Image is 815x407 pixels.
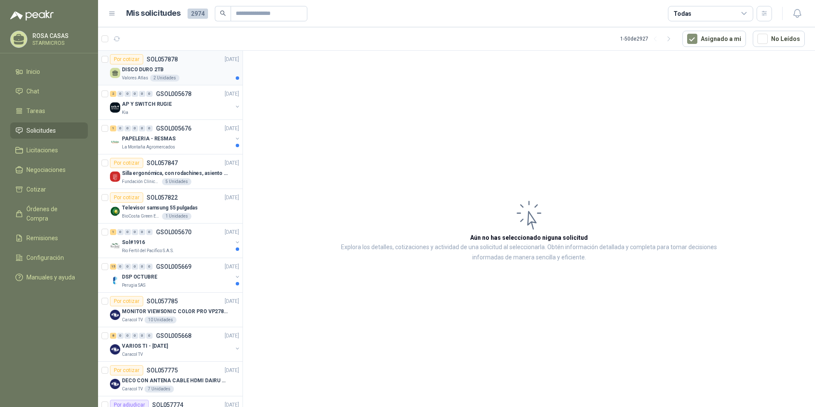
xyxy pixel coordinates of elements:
img: Company Logo [110,379,120,389]
p: BioCosta Green Energy S.A.S [122,213,160,220]
p: SOL057822 [147,195,178,201]
p: Caracol TV [122,317,143,323]
div: 15 [110,264,116,270]
img: Company Logo [110,172,120,182]
div: 10 Unidades [145,317,176,323]
h3: Aún no has seleccionado niguna solicitud [470,233,588,242]
p: GSOL005676 [156,125,191,131]
p: Televisor samsung 55 pulgadas [122,204,198,212]
a: Chat [10,83,88,99]
img: Company Logo [110,102,120,113]
p: [DATE] [225,194,239,202]
p: DSP OCTUBRE [122,273,157,281]
span: Inicio [26,67,40,76]
a: Manuales y ayuda [10,269,88,285]
p: [DATE] [225,125,239,133]
p: [DATE] [225,228,239,236]
div: 0 [139,264,145,270]
div: 1 Unidades [162,213,191,220]
p: [DATE] [225,366,239,375]
p: VARIOS TI - [DATE] [122,342,168,350]
a: Cotizar [10,181,88,198]
a: 1 0 0 0 0 0 GSOL005670[DATE] Company LogoSol#1916Rio Fertil del Pacífico S.A.S. [110,227,241,254]
div: 0 [146,125,153,131]
div: 7 Unidades [145,386,174,392]
div: 0 [124,264,131,270]
p: Silla ergonómica, con rodachines, asiento ajustable en altura, espaldar alto, [122,169,228,177]
div: Por cotizar [110,192,143,203]
p: SOL057878 [147,56,178,62]
a: Por cotizarSOL057822[DATE] Company LogoTelevisor samsung 55 pulgadasBioCosta Green Energy S.A.S1 ... [98,189,243,224]
div: Por cotizar [110,158,143,168]
div: 1 - 50 de 2927 [620,32,676,46]
a: Por cotizarSOL057847[DATE] Company LogoSilla ergonómica, con rodachines, asiento ajustable en alt... [98,154,243,189]
a: Tareas [10,103,88,119]
a: Solicitudes [10,122,88,139]
p: [DATE] [225,332,239,340]
p: GSOL005668 [156,333,191,339]
div: 0 [117,229,124,235]
img: Logo peakr [10,10,54,20]
span: Tareas [26,106,45,116]
p: Fundación Clínica Shaio [122,178,160,185]
p: [DATE] [225,90,239,98]
div: 2 [110,91,116,97]
div: 1 [110,229,116,235]
p: PAPELERIA - RESMAS [122,135,176,143]
h1: Mis solicitudes [126,7,181,20]
a: Negociaciones [10,162,88,178]
a: 2 0 0 0 0 0 GSOL005678[DATE] Company LogoAP Y SWITCH RUGIEKia [110,89,241,116]
div: 0 [132,333,138,339]
div: Por cotizar [110,296,143,306]
div: 0 [146,333,153,339]
div: 0 [139,229,145,235]
span: Órdenes de Compra [26,204,80,223]
div: 0 [124,91,131,97]
p: DECO CON ANTENA CABLE HDMI DAIRU DR90014 [122,377,228,385]
div: 0 [132,91,138,97]
div: 0 [146,264,153,270]
div: 0 [139,333,145,339]
img: Company Logo [110,310,120,320]
p: Valores Atlas [122,75,148,81]
span: Configuración [26,253,64,262]
p: ROSA CASAS [32,33,86,39]
div: 0 [132,229,138,235]
a: Configuración [10,250,88,266]
div: 2 Unidades [150,75,179,81]
span: 2974 [188,9,208,19]
span: Negociaciones [26,165,66,174]
img: Company Logo [110,344,120,355]
p: GSOL005678 [156,91,191,97]
div: 0 [146,229,153,235]
div: 0 [139,91,145,97]
span: Cotizar [26,185,46,194]
span: Licitaciones [26,145,58,155]
a: Licitaciones [10,142,88,158]
div: 8 [110,333,116,339]
p: MONITOR VIEWSONIC COLOR PRO VP2786-4K [122,308,228,316]
p: Caracol TV [122,351,143,358]
a: Órdenes de Compra [10,201,88,227]
div: 0 [124,125,131,131]
div: Por cotizar [110,54,143,64]
p: Perugia SAS [122,282,145,289]
div: 0 [132,125,138,131]
div: 0 [132,264,138,270]
p: GSOL005670 [156,229,191,235]
button: Asignado a mi [682,31,746,47]
p: DISCO DURO 2TB [122,66,164,74]
p: Explora los detalles, cotizaciones y actividad de una solicitud al seleccionarla. Obtén informaci... [328,242,730,263]
p: STARMICROS [32,41,86,46]
img: Company Logo [110,241,120,251]
p: La Montaña Agromercados [122,144,175,151]
p: GSOL005669 [156,264,191,270]
img: Company Logo [110,206,120,216]
p: [DATE] [225,263,239,271]
p: Rio Fertil del Pacífico S.A.S. [122,247,174,254]
p: [DATE] [225,55,239,64]
div: 0 [117,125,124,131]
div: 1 [110,125,116,131]
p: SOL057775 [147,367,178,373]
img: Company Logo [110,137,120,147]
